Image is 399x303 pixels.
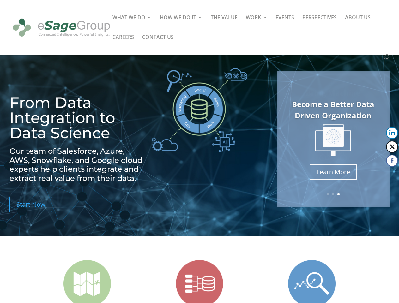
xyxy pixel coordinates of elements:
[9,147,145,186] h2: Our team of Salesforce, Azure, AWS, Snowflake, and Google cloud experts help clients integrate an...
[211,15,238,35] a: THE VALUE
[310,175,357,191] a: Learn More
[142,35,174,54] a: CONTACT US
[327,193,329,195] a: 1
[112,35,134,54] a: CAREERS
[386,155,398,167] button: Facebook Share
[9,197,52,212] a: Start Now
[275,15,294,35] a: EVENTS
[160,15,203,35] a: HOW WE DO IT
[386,141,398,153] button: Twitter Share
[332,193,334,195] a: 2
[302,15,337,35] a: PERSPECTIVES
[9,95,145,144] h1: From Data Integration to Data Science
[386,127,398,139] button: LinkedIn Share
[337,193,340,195] a: 3
[345,15,371,35] a: ABOUT US
[246,15,267,35] a: WORK
[301,87,365,132] a: Bring Machine Learning Best Practices to Your Organization
[11,14,112,42] img: eSage Group
[112,15,152,35] a: WHAT WE DO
